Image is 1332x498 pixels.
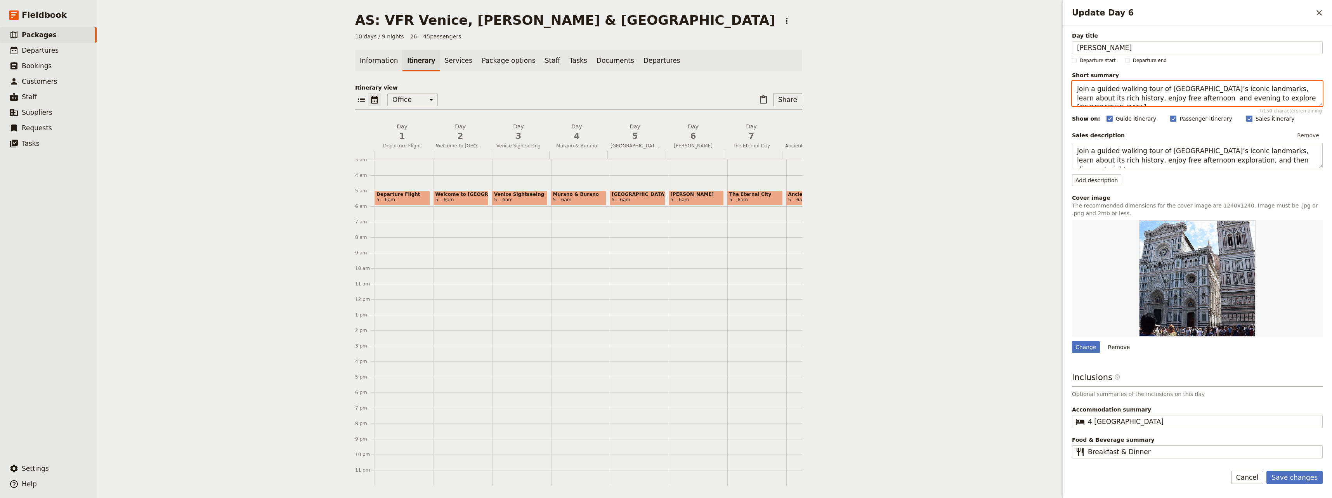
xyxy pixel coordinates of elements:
[22,465,49,472] span: Settings
[355,420,375,427] div: 8 pm
[22,31,57,39] span: Packages
[22,62,52,70] span: Bookings
[1313,6,1326,19] button: Close drawer
[22,47,59,54] span: Departures
[1114,374,1120,380] span: ​
[402,50,440,71] a: Itinerary
[757,93,770,106] button: Paste itinerary item
[375,123,433,151] button: Day1Departure Flight
[1072,71,1323,79] span: Short summary
[378,123,427,142] h2: Day
[494,123,543,142] h2: Day
[1116,115,1157,123] span: Guide itinerary
[724,123,782,151] button: Day7The Eternal City
[1072,390,1323,398] p: Optional summaries of the inclusions on this day
[355,203,375,209] div: 6 am
[724,143,779,149] span: The Eternal City
[494,197,513,202] span: 5 – 6am
[553,197,572,202] span: 5 – 6am
[666,123,724,151] button: Day6[PERSON_NAME]
[729,197,748,202] span: 5 – 6am
[433,143,488,149] span: Welcome to [GEOGRAPHIC_DATA]
[436,123,485,142] h2: Day
[551,113,610,486] div: Murano & Burano5 – 6am
[1080,57,1116,64] span: Departure start
[1114,374,1120,383] span: ​
[22,78,57,85] span: Customers
[671,192,722,197] span: [PERSON_NAME]
[1088,417,1318,426] input: Accommodation summary​
[727,130,776,142] span: 7
[552,130,601,142] span: 4
[22,9,67,21] span: Fieldbook
[669,130,718,142] span: 6
[22,480,37,488] span: Help
[355,93,368,106] button: List view
[375,190,430,206] div: Departure Flight5 – 6am
[355,327,375,334] div: 2 pm
[492,190,548,206] div: Venice Sightseeing5 – 6am
[355,234,375,240] div: 8 am
[355,33,404,40] span: 10 days / 9 nights
[1256,107,1323,115] span: 7 / 150 characters remaining
[1072,341,1100,353] div: Change
[540,50,565,71] a: Staff
[1294,130,1323,141] button: Remove
[355,219,375,225] div: 7 am
[434,190,489,206] div: Welcome to [GEOGRAPHIC_DATA]5 – 6am
[434,113,493,486] div: Welcome to [GEOGRAPHIC_DATA]5 – 6am
[610,123,659,142] h2: Day
[1072,7,1313,19] h2: Update Day 6
[477,50,540,71] a: Package options
[549,123,607,151] button: Day4Murano & Burano
[491,143,546,149] span: Venice Sightseeing
[1088,447,1318,456] input: Food & Beverage summary​
[666,143,721,149] span: [PERSON_NAME]
[612,192,663,197] span: [GEOGRAPHIC_DATA]
[355,84,802,92] p: Itinerary view
[1072,81,1323,106] textarea: Short summary7/150 charactersremaining
[1072,143,1323,168] textarea: Join a guided walking tour of [GEOGRAPHIC_DATA]’s iconic landmarks, learn about its rich history,...
[494,130,543,142] span: 3
[1072,41,1323,54] input: Day title
[773,93,802,106] button: Share
[22,140,40,147] span: Tasks
[727,123,776,142] h2: Day
[552,123,601,142] h2: Day
[610,113,669,486] div: [GEOGRAPHIC_DATA]5 – 6am
[1072,131,1125,139] label: Sales description
[669,113,728,486] div: [PERSON_NAME]5 – 6am
[1072,202,1323,217] p: The recommended dimensions for the cover image are 1240x1240. Image must be .jpg or .png and 2mb ...
[355,50,402,71] a: Information
[1139,220,1256,337] img: https://d33jgr8dhgav85.cloudfront.net/6776c252ddbdb110a2d9124f/68552fe74dc097a425717716?Expires=1...
[22,109,52,116] span: Suppliers
[355,343,375,349] div: 3 pm
[355,436,375,442] div: 9 pm
[355,389,375,396] div: 6 pm
[22,124,52,132] span: Requests
[549,143,604,149] span: Murano & Burano
[610,130,659,142] span: 5
[1075,417,1085,426] span: ​
[355,250,375,256] div: 9 am
[565,50,592,71] a: Tasks
[440,50,477,71] a: Services
[355,451,375,458] div: 10 pm
[1256,115,1295,123] span: Sales itinerary
[639,50,685,71] a: Departures
[375,143,430,149] span: Departure Flight
[786,113,845,486] div: Ancient [GEOGRAPHIC_DATA]5 – 6am
[436,130,485,142] span: 2
[727,113,786,486] div: The Eternal City5 – 6am
[1072,175,1121,186] button: Add description
[355,12,775,28] h1: AS: VFR Venice, [PERSON_NAME] & [GEOGRAPHIC_DATA]
[1072,32,1323,40] span: Day title
[1072,406,1323,413] span: Accommodation summary
[355,405,375,411] div: 7 pm
[727,190,783,206] div: The Eternal City5 – 6am
[729,192,781,197] span: The Eternal City
[355,374,375,380] div: 5 pm
[22,93,37,101] span: Staff
[376,192,428,197] span: Departure Flight
[355,281,375,287] div: 11 am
